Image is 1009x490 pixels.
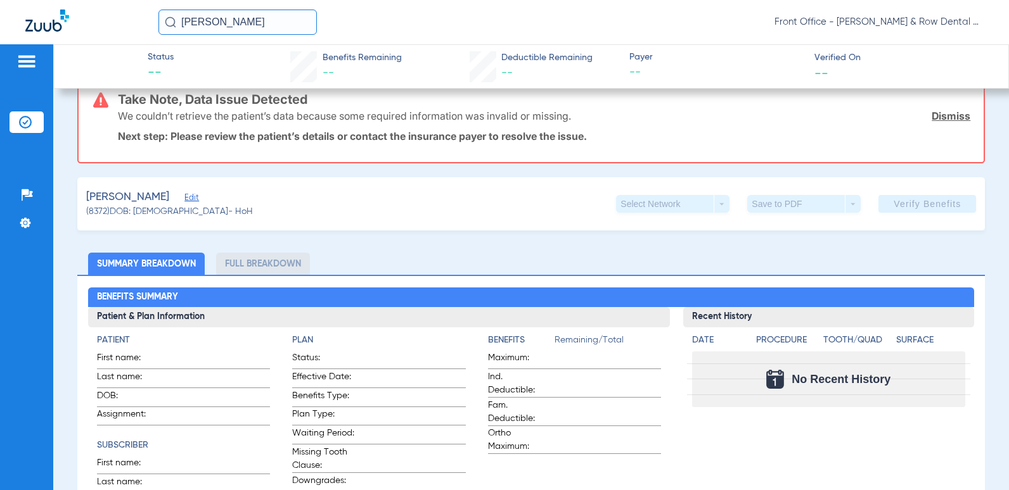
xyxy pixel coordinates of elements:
span: Plan Type: [292,408,354,425]
span: Last name: [97,370,159,387]
span: Front Office - [PERSON_NAME] & Row Dental Group [774,16,984,28]
span: DOB: [97,389,159,406]
img: Zuub Logo [25,9,69,32]
span: Assignment: [97,408,159,425]
span: Fam. Deductible: [488,399,550,425]
h4: Subscriber [97,439,270,452]
span: First name: [97,456,159,474]
app-breakdown-title: Surface [896,334,965,351]
app-breakdown-title: Procedure [756,334,819,351]
span: -- [323,67,334,79]
span: Status: [292,351,354,368]
input: Search for patients [158,9,317,35]
h4: Procedure [756,334,819,347]
a: Dismiss [932,110,970,122]
img: error-icon [93,92,108,108]
span: Status [148,51,174,64]
h4: Date [692,334,745,347]
h3: Recent History [683,307,974,327]
span: -- [148,65,174,82]
span: (8372) DOB: [DEMOGRAPHIC_DATA] - HoH [86,205,253,218]
span: Missing Tooth Clause: [292,446,354,472]
span: Waiting Period: [292,427,354,444]
span: [PERSON_NAME] [86,189,169,205]
span: -- [501,67,513,79]
span: -- [814,66,828,79]
span: Ind. Deductible: [488,370,550,397]
app-breakdown-title: Date [692,334,745,351]
app-breakdown-title: Tooth/Quad [823,334,892,351]
span: Benefits Type: [292,389,354,406]
span: Ortho Maximum: [488,427,550,453]
h3: Take Note, Data Issue Detected [118,93,971,106]
img: Search Icon [165,16,176,28]
li: Summary Breakdown [88,253,205,275]
h2: Benefits Summary [88,287,974,308]
p: Next step: Please review the patient’s details or contact the insurance payer to resolve the issue. [118,130,971,142]
span: No Recent History [792,373,890,386]
span: Benefits Remaining [323,51,402,65]
img: hamburger-icon [16,54,37,69]
h4: Patient [97,334,270,347]
span: Remaining/Total [555,334,661,351]
span: Maximum: [488,351,550,368]
p: We couldn’t retrieve the patient’s data because some required information was invalid or missing. [118,110,571,122]
h4: Plan [292,334,465,347]
span: Verified On [814,51,989,65]
h4: Benefits [488,334,555,347]
h3: Patient & Plan Information [88,307,670,327]
iframe: Chat Widget [946,429,1009,490]
span: Effective Date: [292,370,354,387]
span: Edit [184,193,196,205]
span: -- [629,65,804,80]
li: Full Breakdown [216,253,310,275]
app-breakdown-title: Benefits [488,334,555,351]
span: Deductible Remaining [501,51,593,65]
span: First name: [97,351,159,368]
h4: Surface [896,334,965,347]
span: Payer [629,51,804,64]
h4: Tooth/Quad [823,334,892,347]
img: Calendar [766,370,784,389]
